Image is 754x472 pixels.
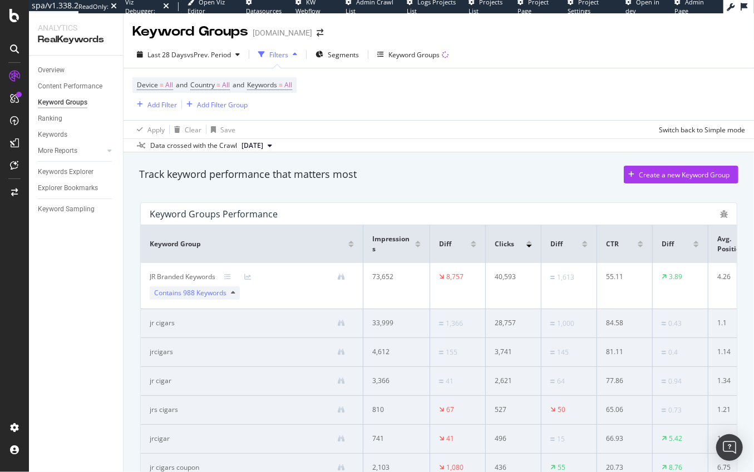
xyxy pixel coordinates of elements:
div: Track keyword performance that matters most [139,167,357,182]
span: Keywords [247,80,277,90]
div: bug [720,210,728,218]
button: Filters [254,46,302,63]
span: = [160,80,164,90]
div: 77.86 [606,376,639,386]
div: 41 [446,376,454,386]
img: Equal [550,380,555,383]
div: 67 [446,405,454,415]
div: Ranking [38,113,62,125]
button: Segments [311,46,363,63]
img: Equal [662,380,666,383]
span: Last 28 Days [147,50,187,59]
img: Equal [439,351,443,354]
a: Keywords [38,129,115,141]
div: 15 [557,434,565,444]
img: Equal [662,322,666,325]
button: Switch back to Simple mode [654,121,745,138]
div: [DOMAIN_NAME] [253,27,312,38]
div: 50 [558,405,565,415]
span: All [284,77,292,93]
img: Equal [550,351,555,354]
span: 988 Keywords [183,288,226,297]
div: jr cigar [150,376,171,386]
button: Save [206,121,235,138]
span: Datasources [246,7,282,15]
span: and [233,80,244,90]
a: Keywords Explorer [38,166,115,178]
img: Equal [550,276,555,279]
div: arrow-right-arrow-left [317,29,323,37]
button: [DATE] [237,139,277,152]
div: JR Branded Keywords [150,272,215,282]
span: Clicks [495,239,514,249]
div: Content Performance [38,81,102,92]
button: Last 28 DaysvsPrev. Period [132,46,244,63]
div: 5.42 [669,434,682,444]
div: ReadOnly: [78,2,109,11]
span: All [222,77,230,93]
span: Country [190,80,215,90]
div: 1,613 [557,272,574,282]
div: Keyword Groups Performance [150,208,278,220]
div: 145 [557,347,569,357]
div: 0.73 [668,405,682,415]
div: 65.06 [606,405,639,415]
div: 1.21 [717,405,751,415]
div: 155 [446,347,457,357]
div: 1.1 [717,318,751,328]
a: Ranking [38,113,115,125]
a: Keyword Sampling [38,203,115,215]
div: 0.43 [668,319,682,329]
span: vs Prev. Period [187,50,231,59]
div: 810 [372,405,416,415]
a: Overview [38,64,115,76]
span: Device [137,80,158,90]
button: Apply [132,121,165,138]
div: 0.94 [668,376,682,386]
div: RealKeywords [38,33,114,46]
span: Avg. Position [717,234,746,254]
div: 28,757 [495,318,528,328]
span: Impressions [372,234,412,254]
img: Equal [439,380,443,383]
div: 3.89 [669,272,682,282]
span: Diff [662,239,674,249]
div: Keywords Explorer [38,166,93,178]
div: 66.93 [606,434,639,444]
a: Explorer Bookmarks [38,182,115,194]
div: Data crossed with the Crawl [150,141,237,151]
span: Diff [550,239,563,249]
div: Keyword Sampling [38,203,95,215]
img: Equal [550,438,555,441]
div: 84.58 [606,318,639,328]
span: CTR [606,239,619,249]
span: = [216,80,220,90]
div: 741 [372,434,416,444]
div: Analytics [38,22,114,33]
div: Add Filter Group [197,100,248,110]
div: 1.34 [717,376,751,386]
div: 527 [495,405,528,415]
div: 0.4 [668,347,678,357]
a: Content Performance [38,81,115,92]
div: Switch back to Simple mode [659,125,745,135]
button: Clear [170,121,201,138]
div: Clear [185,125,201,135]
button: Add Filter Group [182,98,248,111]
div: 8,757 [446,272,464,282]
img: Equal [662,351,666,354]
span: = [279,80,283,90]
span: Segments [328,50,359,59]
div: 1,366 [446,319,463,329]
img: Equal [662,409,666,412]
div: Add Filter [147,100,177,110]
div: 81.11 [606,347,639,357]
div: 3,741 [495,347,528,357]
span: Keyword Group [150,239,201,249]
a: Keyword Groups [38,97,115,108]
span: Diff [439,239,451,249]
div: 41 [446,434,454,444]
span: 2025 Oct. 1st [242,141,263,151]
div: 33,999 [372,318,416,328]
div: More Reports [38,145,77,157]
